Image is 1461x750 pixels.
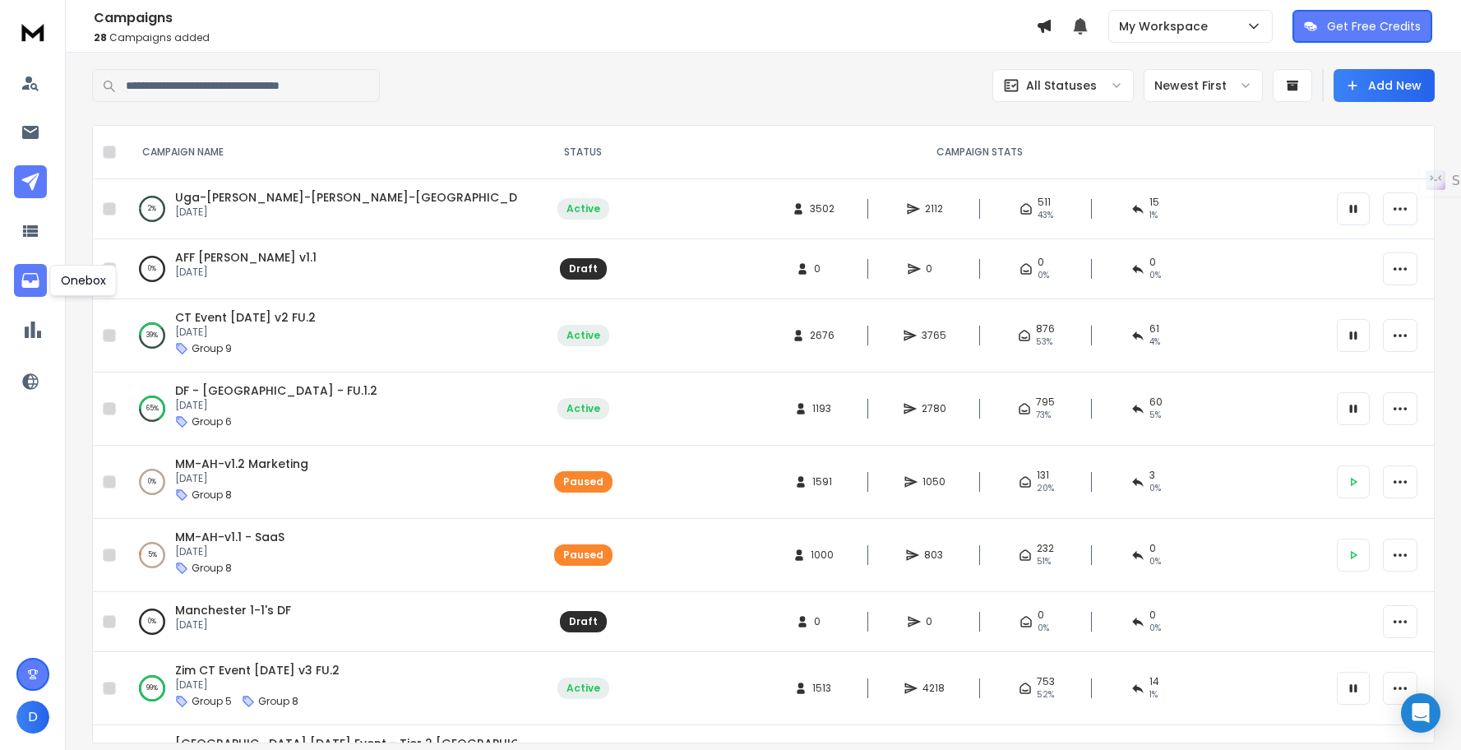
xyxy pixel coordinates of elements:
[148,201,156,217] p: 2 %
[175,678,340,692] p: [DATE]
[812,402,831,415] span: 1193
[563,475,603,488] div: Paused
[534,126,632,179] th: STATUS
[175,326,316,339] p: [DATE]
[123,239,534,299] td: 0%AFF [PERSON_NAME] v1.1[DATE]
[175,545,284,558] p: [DATE]
[1292,10,1432,43] button: Get Free Credits
[1038,269,1049,282] span: 0%
[1149,256,1156,269] span: 0
[1037,688,1054,701] span: 52 %
[94,31,1036,44] p: Campaigns added
[175,189,547,206] a: Uga-[PERSON_NAME]-[PERSON_NAME]-[GEOGRAPHIC_DATA]
[1149,336,1160,349] span: 4 %
[1037,675,1055,688] span: 753
[192,415,232,428] p: Group 6
[175,529,284,545] a: MM-AH-v1.1 - SaaS
[175,472,308,485] p: [DATE]
[1037,482,1054,495] span: 20 %
[148,474,156,490] p: 0 %
[1037,555,1051,568] span: 51 %
[148,613,156,630] p: 0 %
[175,602,291,618] a: Manchester 1-1's DF
[1026,77,1097,94] p: All Statuses
[1038,622,1049,635] span: 0%
[192,695,232,708] p: Group 5
[123,179,534,239] td: 2%Uga-[PERSON_NAME]-[PERSON_NAME]-[GEOGRAPHIC_DATA][DATE]
[123,299,534,373] td: 39%CT Event [DATE] v2 FU.2[DATE]Group 9
[94,30,107,44] span: 28
[258,695,298,708] p: Group 8
[1401,693,1440,733] div: Open Intercom Messenger
[1037,542,1054,555] span: 232
[1149,396,1163,409] span: 60
[924,549,943,562] span: 803
[569,615,598,628] div: Draft
[1327,18,1421,35] p: Get Free Credits
[1144,69,1263,102] button: Newest First
[1038,256,1044,269] span: 0
[175,399,377,412] p: [DATE]
[50,265,117,296] div: Onebox
[1149,196,1159,209] span: 15
[192,342,232,355] p: Group 9
[810,329,835,342] span: 2676
[123,519,534,592] td: 5%MM-AH-v1.1 - SaaS[DATE]Group 8
[175,662,340,678] span: Zim CT Event [DATE] v3 FU.2
[1036,336,1052,349] span: 53 %
[16,701,49,734] button: D
[812,682,831,695] span: 1513
[566,202,600,215] div: Active
[566,682,600,695] div: Active
[926,615,942,628] span: 0
[812,475,832,488] span: 1591
[1149,482,1161,495] span: 0 %
[192,562,232,575] p: Group 8
[922,475,945,488] span: 1050
[922,682,945,695] span: 4218
[1149,409,1161,422] span: 5 %
[123,126,534,179] th: CAMPAIGN NAME
[1037,469,1049,482] span: 131
[814,615,830,628] span: 0
[1038,209,1053,222] span: 43 %
[123,373,534,446] td: 65%DF - [GEOGRAPHIC_DATA] - FU.1.2[DATE]Group 6
[926,262,942,275] span: 0
[175,249,317,266] a: AFF [PERSON_NAME] v1.1
[1149,542,1156,555] span: 0
[1334,69,1435,102] button: Add New
[123,446,534,519] td: 0%MM-AH-v1.2 Marketing[DATE]Group 8
[1149,688,1158,701] span: 1 %
[810,202,835,215] span: 3502
[1149,675,1159,688] span: 14
[175,456,308,472] a: MM-AH-v1.2 Marketing
[925,202,943,215] span: 2112
[148,261,156,277] p: 0 %
[146,400,159,417] p: 65 %
[566,329,600,342] div: Active
[563,549,603,562] div: Paused
[569,262,598,275] div: Draft
[175,266,317,279] p: [DATE]
[175,382,377,399] a: DF - [GEOGRAPHIC_DATA] - FU.1.2
[1038,196,1051,209] span: 511
[123,592,534,652] td: 0%Manchester 1-1's DF[DATE]
[1149,555,1161,568] span: 0 %
[146,327,158,344] p: 39 %
[94,8,1036,28] h1: Campaigns
[1149,269,1161,282] span: 0%
[175,309,316,326] a: CT Event [DATE] v2 FU.2
[632,126,1327,179] th: CAMPAIGN STATS
[811,549,834,562] span: 1000
[814,262,830,275] span: 0
[1036,409,1051,422] span: 73 %
[175,618,291,632] p: [DATE]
